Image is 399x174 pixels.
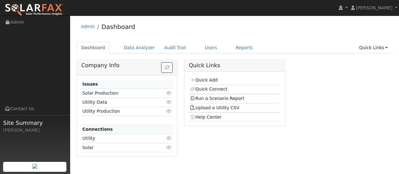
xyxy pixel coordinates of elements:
a: Dashboard [101,23,135,31]
i: Click to view [166,145,172,150]
strong: Issues [82,82,98,87]
td: Solar Production [81,89,158,98]
a: Dashboard [77,42,110,54]
strong: Connections [82,127,113,132]
div: [PERSON_NAME] [3,127,67,134]
a: Upload a Utility CSV [190,105,239,110]
i: Click to view [166,136,172,140]
i: Click to view [166,109,172,113]
i: Click to view [166,91,172,95]
a: Admin [81,24,95,29]
td: Utility [81,134,158,143]
a: Users [200,42,222,54]
a: Quick Links [354,42,392,54]
a: Reports [231,42,257,54]
i: Click to view [166,100,172,104]
td: Utility Production [81,107,158,116]
a: Run a Scenario Report [190,96,244,101]
td: Solar [81,143,158,152]
a: Help Center [190,115,222,120]
img: SolarFax [5,3,63,16]
a: Audit Trail [160,42,191,54]
a: Data Analyzer [119,42,160,54]
h5: Company Info [81,62,173,69]
h5: Quick Links [189,62,281,69]
a: Quick Add [190,78,218,82]
img: retrieve [32,164,37,169]
span: [PERSON_NAME] [356,5,392,10]
a: Quick Connect [190,87,227,92]
td: Utility Data [81,98,158,107]
span: Site Summary [3,119,67,127]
